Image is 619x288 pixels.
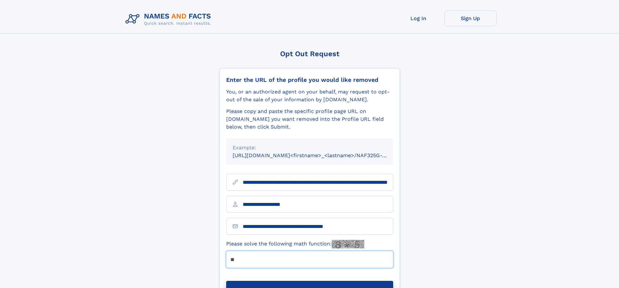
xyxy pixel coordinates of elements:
[226,88,393,104] div: You, or an authorized agent on your behalf, may request to opt-out of the sale of your informatio...
[226,107,393,131] div: Please copy and paste the specific profile page URL on [DOMAIN_NAME] you want removed into the Pr...
[445,10,496,26] a: Sign Up
[219,50,400,58] div: Opt Out Request
[233,144,387,152] div: Example:
[123,10,216,28] img: Logo Names and Facts
[226,76,393,83] div: Enter the URL of the profile you would like removed
[226,240,364,248] label: Please solve the following math function:
[233,152,406,158] small: [URL][DOMAIN_NAME]<firstname>_<lastname>/NAF325G-xxxxxxxx
[393,10,445,26] a: Log In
